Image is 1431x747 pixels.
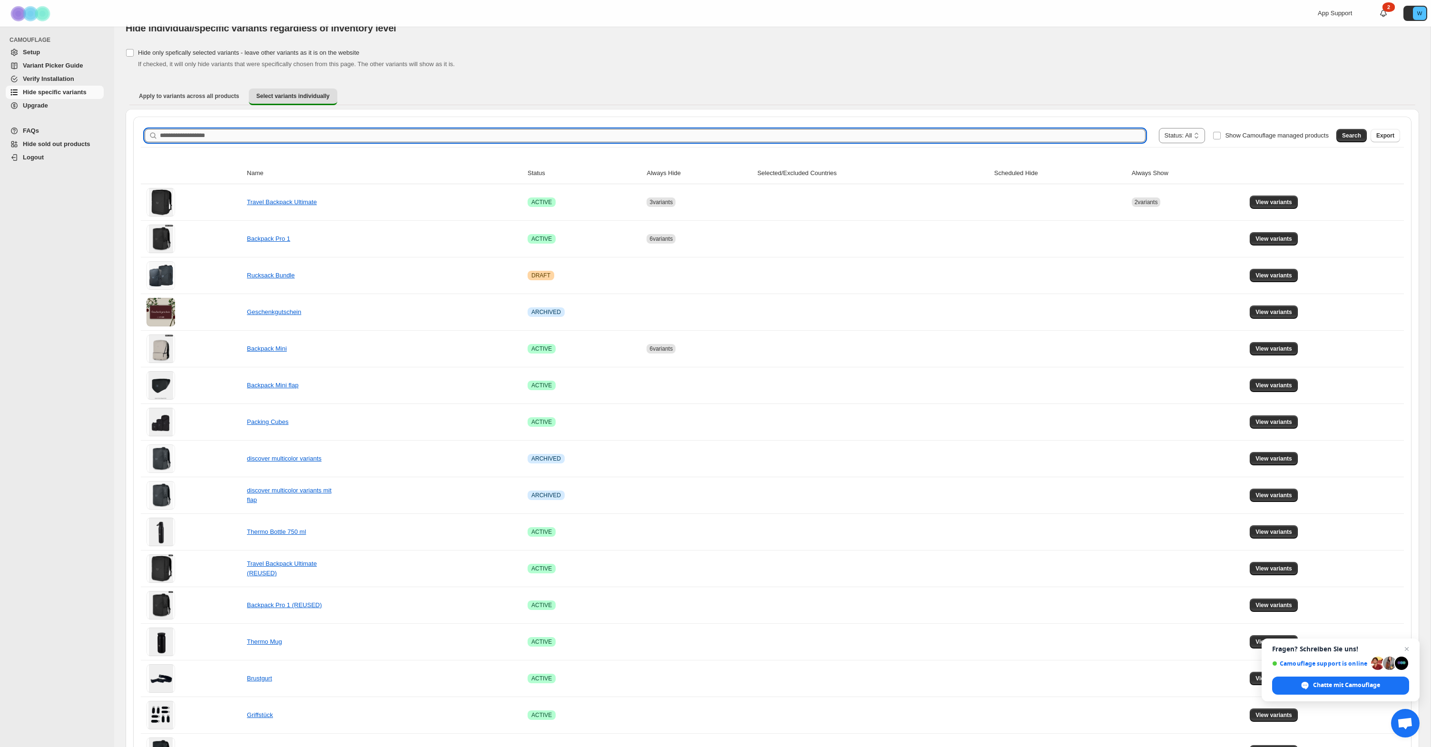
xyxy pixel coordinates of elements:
a: Logout [6,151,104,164]
a: Backpack Mini flap [247,382,298,389]
span: Hide only spefically selected variants - leave other variants as it is on the website [138,49,359,56]
a: Backpack Pro 1 (REUSED) [247,601,322,609]
span: App Support [1318,10,1352,17]
a: FAQs [6,124,104,138]
span: Hide sold out products [23,140,90,147]
span: View variants [1255,711,1292,719]
button: View variants [1250,562,1298,575]
span: Avatar with initials W [1413,7,1426,20]
img: Geschenkgutschein [147,298,175,326]
a: Geschenkgutschein [247,308,301,315]
span: Export [1376,132,1394,139]
span: DRAFT [531,272,550,279]
th: Always Hide [644,163,754,184]
span: View variants [1255,345,1292,353]
text: W [1417,10,1422,16]
span: ACTIVE [531,638,552,646]
span: ACTIVE [531,235,552,243]
span: View variants [1255,198,1292,206]
button: View variants [1250,672,1298,685]
span: View variants [1255,565,1292,572]
span: ACTIVE [531,528,552,536]
span: Show Camouflage managed products [1225,132,1329,139]
a: Backpack Pro 1 [247,235,290,242]
span: 3 variants [649,199,673,206]
a: Verify Installation [6,72,104,86]
a: Hide specific variants [6,86,104,99]
a: Backpack Mini [247,345,287,352]
a: Travel Backpack Ultimate (REUSED) [247,560,317,577]
span: Variant Picker Guide [23,62,83,69]
span: 6 variants [649,236,673,242]
span: Logout [23,154,44,161]
button: View variants [1250,599,1298,612]
a: 2 [1379,9,1388,18]
button: Search [1336,129,1367,142]
a: Brustgurt [247,675,272,682]
th: Always Show [1129,163,1247,184]
span: 2 variants [1135,199,1158,206]
button: View variants [1250,196,1298,209]
div: Chat öffnen [1391,709,1420,737]
th: Scheduled Hide [991,163,1129,184]
span: View variants [1255,491,1292,499]
span: Camouflage support is online [1272,660,1368,667]
span: ACTIVE [531,601,552,609]
span: View variants [1255,675,1292,682]
span: ACTIVE [531,345,552,353]
a: discover multicolor variants [247,455,322,462]
img: Camouflage [8,0,55,27]
button: View variants [1250,269,1298,282]
span: Hide individual/specific variants regardless of inventory level [126,23,396,33]
span: View variants [1255,528,1292,536]
span: ACTIVE [531,711,552,719]
span: View variants [1255,272,1292,279]
a: Griffstück [247,711,273,718]
a: discover multicolor variants mit flap [247,487,332,503]
span: View variants [1255,601,1292,609]
span: Apply to variants across all products [139,92,239,100]
span: View variants [1255,418,1292,426]
a: Thermo Bottle 750 ml [247,528,306,535]
a: Setup [6,46,104,59]
span: ACTIVE [531,418,552,426]
span: Verify Installation [23,75,74,82]
span: 6 variants [649,345,673,352]
a: Packing Cubes [247,418,288,425]
button: Select variants individually [249,88,337,105]
button: Avatar with initials W [1403,6,1427,21]
button: View variants [1250,525,1298,539]
span: View variants [1255,382,1292,389]
button: View variants [1250,342,1298,355]
span: Hide specific variants [23,88,87,96]
a: Upgrade [6,99,104,112]
span: Chat schließen [1401,643,1412,655]
button: View variants [1250,232,1298,246]
span: Select variants individually [256,92,330,100]
span: Setup [23,49,40,56]
button: Export [1371,129,1400,142]
button: View variants [1250,452,1298,465]
span: ACTIVE [531,565,552,572]
a: Variant Picker Guide [6,59,104,72]
span: ACTIVE [531,382,552,389]
span: ARCHIVED [531,455,561,462]
button: View variants [1250,415,1298,429]
th: Selected/Excluded Countries [755,163,991,184]
span: Upgrade [23,102,48,109]
span: Chatte mit Camouflage [1313,681,1380,689]
div: Chatte mit Camouflage [1272,677,1409,695]
th: Status [525,163,644,184]
button: View variants [1250,635,1298,649]
span: If checked, it will only hide variants that were specifically chosen from this page. The other va... [138,60,455,68]
a: Rucksack Bundle [247,272,294,279]
a: Hide sold out products [6,138,104,151]
span: ARCHIVED [531,491,561,499]
span: Fragen? Schreiben Sie uns! [1272,645,1409,653]
span: View variants [1255,638,1292,646]
button: View variants [1250,489,1298,502]
button: Apply to variants across all products [131,88,247,104]
button: View variants [1250,305,1298,319]
a: Travel Backpack Ultimate [247,198,317,206]
span: View variants [1255,308,1292,316]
